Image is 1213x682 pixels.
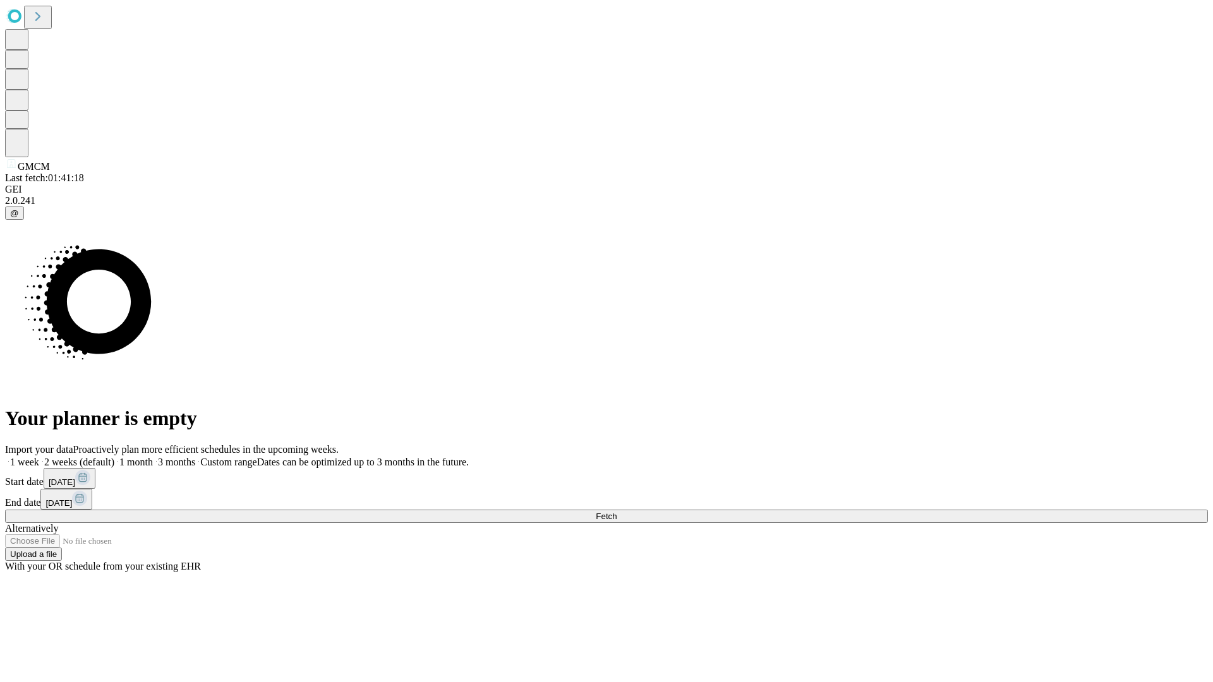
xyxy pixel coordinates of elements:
[18,161,50,172] span: GMCM
[45,498,72,508] span: [DATE]
[5,172,84,183] span: Last fetch: 01:41:18
[200,457,256,467] span: Custom range
[257,457,469,467] span: Dates can be optimized up to 3 months in the future.
[5,523,58,534] span: Alternatively
[5,547,62,561] button: Upload a file
[158,457,195,467] span: 3 months
[5,206,24,220] button: @
[5,444,73,455] span: Import your data
[5,489,1208,510] div: End date
[5,195,1208,206] div: 2.0.241
[5,184,1208,195] div: GEI
[40,489,92,510] button: [DATE]
[5,561,201,571] span: With your OR schedule from your existing EHR
[596,512,617,521] span: Fetch
[10,457,39,467] span: 1 week
[49,477,75,487] span: [DATE]
[5,510,1208,523] button: Fetch
[10,208,19,218] span: @
[5,468,1208,489] div: Start date
[5,407,1208,430] h1: Your planner is empty
[119,457,153,467] span: 1 month
[44,468,95,489] button: [DATE]
[73,444,339,455] span: Proactively plan more efficient schedules in the upcoming weeks.
[44,457,114,467] span: 2 weeks (default)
